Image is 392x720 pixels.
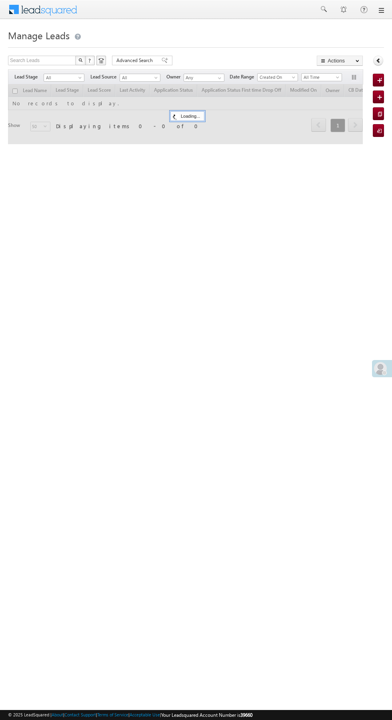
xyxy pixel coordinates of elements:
a: All [44,74,84,82]
button: Actions [317,56,363,66]
span: Created On [258,74,296,81]
span: All [44,74,82,81]
span: All Time [302,74,340,81]
span: 39660 [240,712,252,718]
a: Contact Support [64,712,96,717]
span: Lead Source [90,73,120,80]
span: ? [88,57,92,64]
a: All [120,74,160,82]
span: Advanced Search [116,57,155,64]
img: Search [78,58,82,62]
div: Loading... [170,111,204,121]
span: Owner [166,73,184,80]
button: ? [85,56,95,65]
a: About [52,712,63,717]
span: Manage Leads [8,29,70,42]
span: Date Range [230,73,257,80]
a: Terms of Service [97,712,128,717]
span: Your Leadsquared Account Number is [161,712,252,718]
span: All [120,74,158,81]
a: Show All Items [214,74,224,82]
input: Type to Search [184,74,224,82]
a: All Time [301,73,342,81]
a: Acceptable Use [130,712,160,717]
span: Lead Stage [14,73,44,80]
a: Created On [257,73,298,81]
span: © 2025 LeadSquared | | | | | [8,711,252,719]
